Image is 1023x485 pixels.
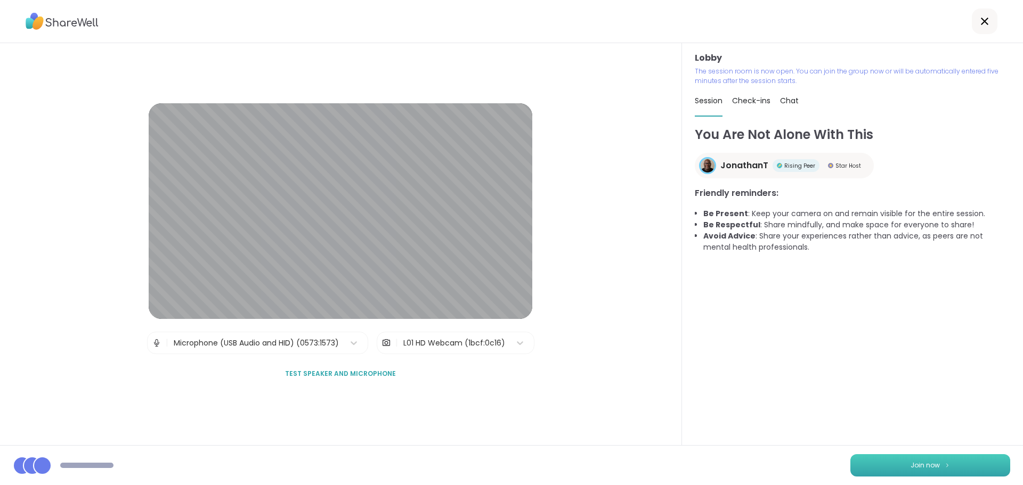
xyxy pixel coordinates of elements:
span: Rising Peer [784,162,815,170]
span: JonathanT [720,159,768,172]
img: Rising Peer [777,163,782,168]
span: | [166,332,168,354]
p: The session room is now open. You can join the group now or will be automatically entered five mi... [695,67,1010,86]
h1: You Are Not Alone With This [695,125,1010,144]
div: Microphone (USB Audio and HID) (0573:1573) [174,338,339,349]
button: Join now [850,454,1010,476]
b: Be Respectful [703,219,760,230]
img: ShareWell Logo [26,9,99,34]
span: | [395,332,398,354]
h3: Friendly reminders: [695,187,1010,200]
h3: Lobby [695,52,1010,64]
li: : Share mindfully, and make space for everyone to share! [703,219,1010,231]
div: L01 HD Webcam (1bcf:0c16) [403,338,505,349]
img: JonathanT [701,159,715,172]
img: Microphone [152,332,161,354]
img: ShareWell Logomark [944,462,951,468]
span: Star Host [835,162,861,170]
b: Be Present [703,208,748,219]
span: Chat [780,95,799,106]
li: : Share your experiences rather than advice, as peers are not mental health professionals. [703,231,1010,253]
button: Test speaker and microphone [281,363,400,385]
span: Test speaker and microphone [285,369,396,379]
img: Camera [381,332,391,354]
img: Star Host [828,163,833,168]
a: JonathanTJonathanTRising PeerRising PeerStar HostStar Host [695,153,874,178]
span: Check-ins [732,95,770,106]
b: Avoid Advice [703,231,756,241]
span: Join now [911,461,940,470]
li: : Keep your camera on and remain visible for the entire session. [703,208,1010,219]
span: Session [695,95,722,106]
